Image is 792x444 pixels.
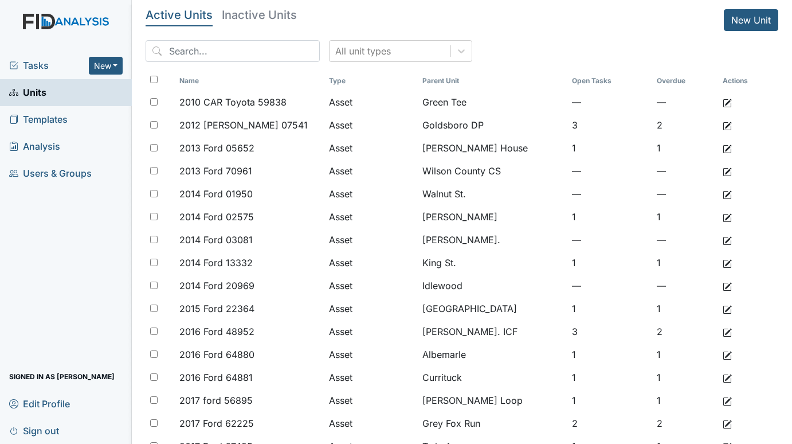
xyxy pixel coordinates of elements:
input: Search... [146,40,320,62]
td: — [567,274,652,297]
span: 2016 Ford 64881 [179,371,253,384]
td: 2 [652,320,718,343]
a: Tasks [9,59,89,72]
td: 1 [652,137,718,159]
span: 2017 ford 56895 [179,394,253,407]
span: Units [9,84,46,102]
td: — [567,159,652,182]
span: Users & Groups [9,165,92,182]
td: Albemarle [418,343,568,366]
span: Edit Profile [9,395,70,412]
td: [PERSON_NAME] [418,205,568,228]
td: 1 [567,205,652,228]
td: Asset [324,389,417,412]
td: [PERSON_NAME] House [418,137,568,159]
td: Asset [324,114,417,137]
td: Asset [324,205,417,228]
span: 2012 [PERSON_NAME] 07541 [179,118,308,132]
span: 2014 Ford 01950 [179,187,253,201]
span: Sign out [9,422,59,439]
td: 1 [652,389,718,412]
span: 2015 Ford 22364 [179,302,254,316]
td: — [567,182,652,205]
td: Asset [324,366,417,389]
input: Toggle All Rows Selected [150,76,158,83]
td: [PERSON_NAME] Loop [418,389,568,412]
td: — [652,228,718,251]
td: 1 [567,251,652,274]
td: 1 [567,297,652,320]
span: 2013 Ford 05652 [179,141,254,155]
td: Asset [324,251,417,274]
h5: Inactive Units [222,9,297,21]
td: Asset [324,412,417,435]
td: [GEOGRAPHIC_DATA] [418,297,568,320]
span: 2010 CAR Toyota 59838 [179,95,287,109]
td: Walnut St. [418,182,568,205]
td: 1 [652,297,718,320]
td: King St. [418,251,568,274]
td: 1 [567,343,652,366]
td: — [567,91,652,114]
td: Grey Fox Run [418,412,568,435]
td: Asset [324,274,417,297]
h5: Active Units [146,9,213,21]
td: 1 [567,366,652,389]
td: Asset [324,320,417,343]
button: New [89,57,123,75]
td: Asset [324,297,417,320]
span: 2017 Ford 62225 [179,416,254,430]
th: Toggle SortBy [652,71,718,91]
td: [PERSON_NAME]. [418,228,568,251]
td: [PERSON_NAME]. ICF [418,320,568,343]
th: Toggle SortBy [567,71,652,91]
th: Toggle SortBy [175,71,325,91]
span: 2014 Ford 20969 [179,279,254,293]
span: 2014 Ford 02575 [179,210,254,224]
th: Actions [718,71,775,91]
span: Templates [9,111,68,128]
td: Asset [324,91,417,114]
td: Asset [324,182,417,205]
td: 1 [652,343,718,366]
td: Asset [324,228,417,251]
td: Goldsboro DP [418,114,568,137]
td: 1 [652,205,718,228]
th: Toggle SortBy [324,71,417,91]
td: Wilson County CS [418,159,568,182]
td: Asset [324,343,417,366]
td: — [567,228,652,251]
td: — [652,91,718,114]
span: 2013 Ford 70961 [179,164,252,178]
td: 1 [652,366,718,389]
span: 2014 Ford 03081 [179,233,253,247]
span: 2016 Ford 64880 [179,348,254,361]
span: Analysis [9,138,60,155]
th: Toggle SortBy [418,71,568,91]
td: Asset [324,159,417,182]
td: 3 [567,320,652,343]
span: 2016 Ford 48952 [179,325,254,338]
td: Green Tee [418,91,568,114]
td: 2 [567,412,652,435]
td: 1 [652,251,718,274]
td: Asset [324,137,417,159]
td: 1 [567,389,652,412]
td: 1 [567,137,652,159]
td: — [652,159,718,182]
td: Idlewood [418,274,568,297]
td: 2 [652,114,718,137]
td: — [652,182,718,205]
a: New Unit [724,9,778,31]
td: Currituck [418,366,568,389]
td: — [652,274,718,297]
td: 2 [652,412,718,435]
span: 2014 Ford 13332 [179,256,253,270]
td: 3 [567,114,652,137]
div: All unit types [335,44,391,58]
span: Signed in as [PERSON_NAME] [9,368,115,385]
